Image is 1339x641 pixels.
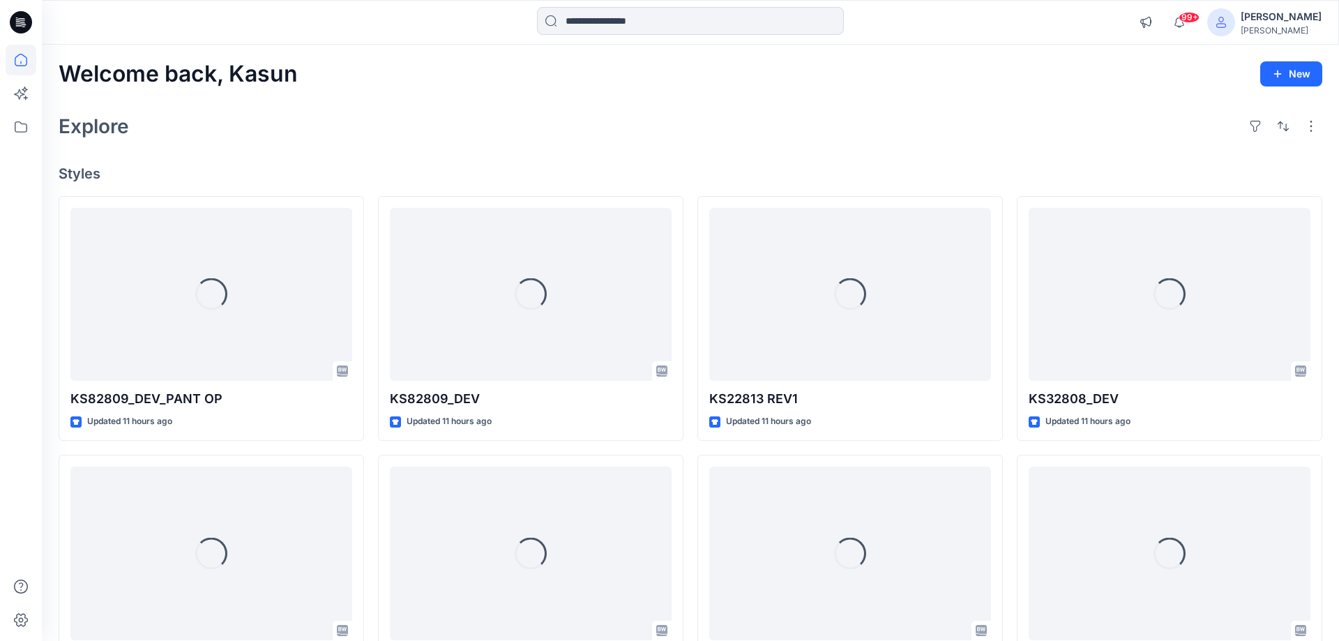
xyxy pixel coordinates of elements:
h2: Welcome back, Kasun [59,61,298,87]
h2: Explore [59,115,129,137]
svg: avatar [1216,17,1227,28]
div: [PERSON_NAME] [1241,8,1322,25]
div: [PERSON_NAME] [1241,25,1322,36]
p: KS82809_DEV [390,389,672,409]
p: KS32808_DEV [1029,389,1310,409]
p: Updated 11 hours ago [407,414,492,429]
p: KS22813 REV1 [709,389,991,409]
p: Updated 11 hours ago [87,414,172,429]
p: Updated 11 hours ago [1045,414,1130,429]
p: Updated 11 hours ago [726,414,811,429]
h4: Styles [59,165,1322,182]
span: 99+ [1179,12,1200,23]
p: KS82809_DEV_PANT OP [70,389,352,409]
button: New [1260,61,1322,86]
